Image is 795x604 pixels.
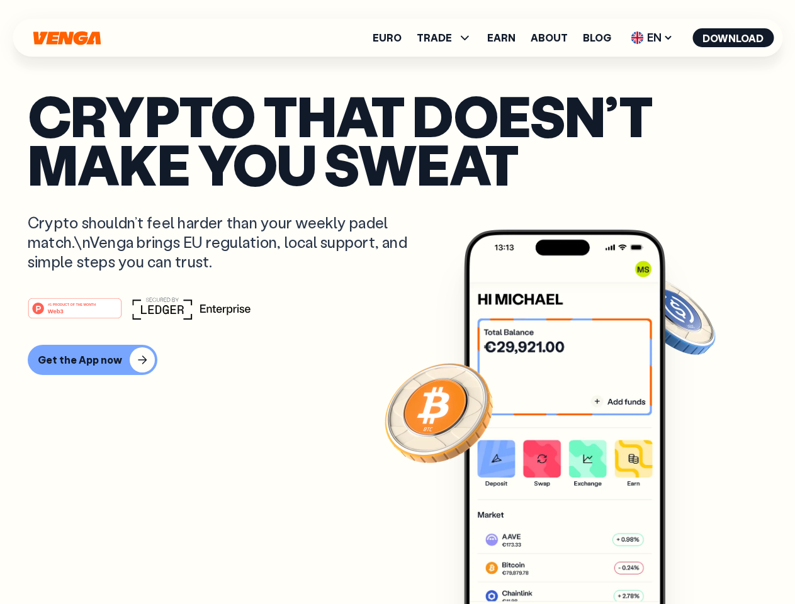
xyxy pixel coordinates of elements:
a: #1 PRODUCT OF THE MONTHWeb3 [28,305,122,322]
div: Get the App now [38,354,122,366]
a: Get the App now [28,345,767,375]
a: Blog [583,33,611,43]
a: Earn [487,33,516,43]
a: About [531,33,568,43]
span: TRADE [417,30,472,45]
tspan: Web3 [48,307,64,314]
svg: Home [31,31,102,45]
p: Crypto that doesn’t make you sweat [28,91,767,187]
p: Crypto shouldn’t feel harder than your weekly padel match.\nVenga brings EU regulation, local sup... [28,213,426,272]
tspan: #1 PRODUCT OF THE MONTH [48,302,96,306]
img: USDC coin [628,271,718,361]
button: Download [692,28,774,47]
button: Get the App now [28,345,157,375]
a: Euro [373,33,402,43]
span: EN [626,28,677,48]
span: TRADE [417,33,452,43]
img: Bitcoin [382,355,495,469]
img: flag-uk [631,31,643,44]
